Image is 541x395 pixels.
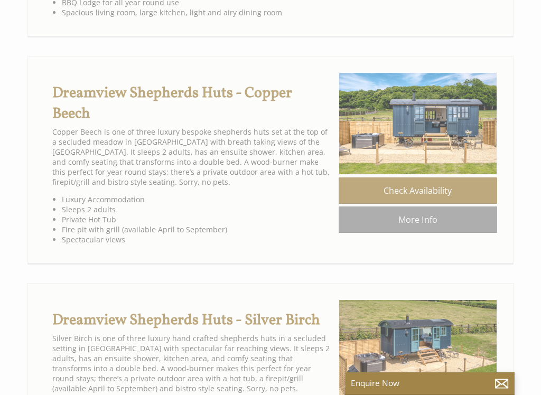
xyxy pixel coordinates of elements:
p: Copper Beech is one of three luxury bespoke shepherds huts set at the top of a secluded meadow in... [52,127,330,187]
li: Private Hot Tub [62,214,330,224]
p: Enquire Now [351,378,509,389]
li: Spectacular views [62,234,330,244]
li: Sleeps 2 adults [62,204,330,214]
li: Spacious living room, large kitchen, light and airy dining room [62,7,330,17]
p: Silver Birch is one of three luxury hand crafted shepherds huts in a secluded setting in [GEOGRAP... [52,333,330,393]
a: Dreamview Shepherds Huts - Silver Birch [52,310,320,331]
img: Image16.original.jpg [339,72,497,175]
a: Check Availability [339,177,497,204]
li: Fire pit with grill (available April to September) [62,224,330,234]
a: Dreamview Shepherds Huts - Copper Beech [52,83,292,124]
li: Luxury Accommodation [62,194,330,204]
a: More Info [339,206,497,233]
